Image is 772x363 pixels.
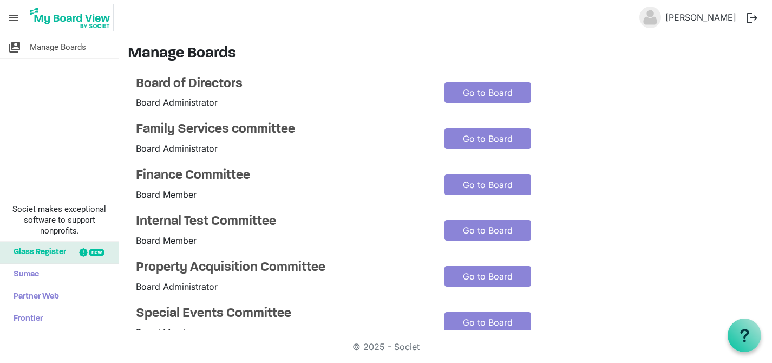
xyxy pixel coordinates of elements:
[136,281,218,292] span: Board Administrator
[27,4,118,31] a: My Board View Logo
[136,97,218,108] span: Board Administrator
[136,143,218,154] span: Board Administrator
[444,266,531,287] a: Go to Board
[444,82,531,103] a: Go to Board
[3,8,24,28] span: menu
[741,7,763,29] button: logout
[444,174,531,195] a: Go to Board
[89,249,104,256] div: new
[30,36,86,58] span: Manage Boards
[5,204,114,236] span: Societ makes exceptional software to support nonprofits.
[661,7,741,28] a: [PERSON_NAME]
[136,189,197,200] span: Board Member
[136,76,428,92] a: Board of Directors
[8,264,39,286] span: Sumac
[444,128,531,149] a: Go to Board
[136,327,197,338] span: Board Member
[444,220,531,241] a: Go to Board
[136,122,428,138] a: Family Services committee
[8,308,43,330] span: Frontier
[444,312,531,333] a: Go to Board
[136,235,197,246] span: Board Member
[8,36,21,58] span: switch_account
[639,7,661,28] img: no-profile-picture.svg
[8,286,59,308] span: Partner Web
[128,45,763,63] h3: Manage Boards
[136,260,428,276] a: Property Acquisition Committee
[8,242,66,263] span: Glass Register
[136,168,428,184] a: Finance Committee
[352,341,420,352] a: © 2025 - Societ
[27,4,114,31] img: My Board View Logo
[136,306,428,322] a: Special Events Committee
[136,214,428,230] a: Internal Test Committee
